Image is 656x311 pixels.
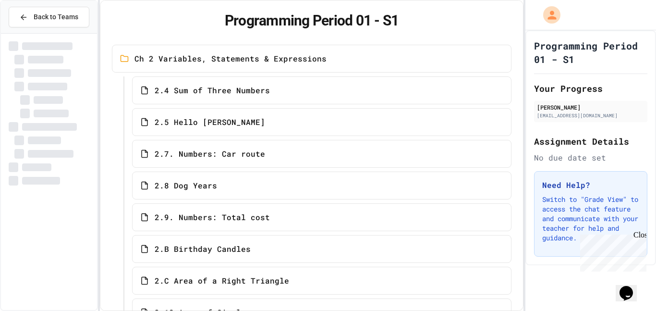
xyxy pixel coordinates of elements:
[132,76,512,104] a: 2.4 Sum of Three Numbers
[132,235,512,263] a: 2.B Birthday Candles
[542,195,639,243] p: Switch to "Grade View" to access the chat feature and communicate with your teacher for help and ...
[534,39,647,66] h1: Programming Period 01 - S1
[155,148,265,160] span: 2.7. Numbers: Car route
[534,82,647,95] h2: Your Progress
[155,85,270,96] span: 2.4 Sum of Three Numbers
[132,108,512,136] a: 2.5 Hello [PERSON_NAME]
[534,152,647,163] div: No due date set
[537,112,644,119] div: [EMAIL_ADDRESS][DOMAIN_NAME]
[9,7,89,27] button: Back to Teams
[542,179,639,191] h3: Need Help?
[132,140,512,168] a: 2.7. Numbers: Car route
[616,273,646,301] iframe: chat widget
[576,231,646,272] iframe: chat widget
[155,116,265,128] span: 2.5 Hello [PERSON_NAME]
[132,267,512,295] a: 2.C Area of a Right Triangle
[132,203,512,231] a: 2.9. Numbers: Total cost
[155,180,217,191] span: 2.8 Dog Years
[534,135,647,148] h2: Assignment Details
[4,4,66,61] div: Chat with us now!Close
[134,53,327,64] span: Ch 2 Variables, Statements & Expressions
[155,243,251,255] span: 2.B Birthday Candles
[537,103,644,112] div: [PERSON_NAME]
[132,172,512,199] a: 2.8 Dog Years
[155,211,270,223] span: 2.9. Numbers: Total cost
[533,4,563,26] div: My Account
[112,12,512,29] h1: Programming Period 01 - S1
[34,12,78,22] span: Back to Teams
[155,275,289,286] span: 2.C Area of a Right Triangle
